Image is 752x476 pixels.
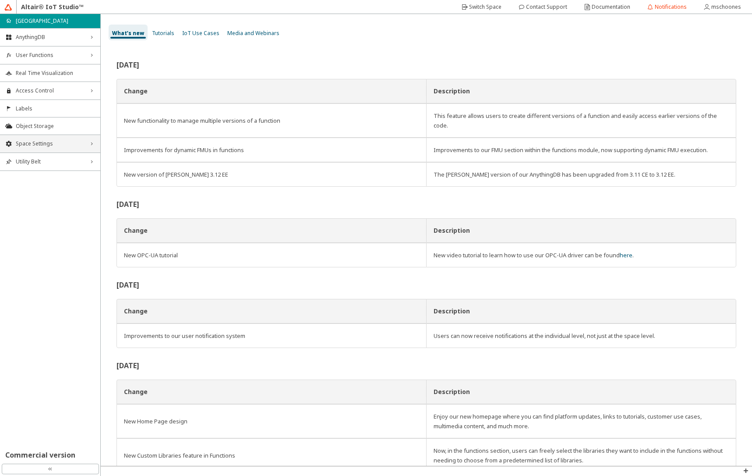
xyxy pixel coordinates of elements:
[124,170,419,179] div: New version of [PERSON_NAME] 3.12 EE
[426,380,736,404] th: Description
[117,61,736,68] h2: [DATE]
[16,17,68,25] p: [GEOGRAPHIC_DATA]
[426,299,736,323] th: Description
[117,362,736,369] h2: [DATE]
[117,201,736,208] h2: [DATE]
[124,250,419,260] div: New OPC-UA tutorial
[434,412,728,431] div: Enjoy our new homepage where you can find platform updates, links to tutorials, customer use case...
[434,111,728,130] div: This feature allows users to create different versions of a function and easily access earlier ve...
[117,281,736,288] h2: [DATE]
[620,251,632,259] a: here
[112,29,144,37] span: What’s new
[117,218,426,243] th: Change
[117,299,426,323] th: Change
[152,29,174,37] span: Tutorials
[124,331,419,341] div: Improvements to our user notification system
[434,446,728,465] div: Now, in the functions section, users can freely select the libraries they want to include in the ...
[16,105,95,112] span: Labels
[124,416,419,426] div: New Home Page design
[434,331,728,341] div: Users can now receive notifications at the individual level, not just at the space level.
[124,145,419,155] div: Improvements for dynamic FMUs in functions
[16,123,95,130] span: Object Storage
[117,79,426,103] th: Change
[426,218,736,243] th: Description
[16,70,95,77] span: Real Time Visualization
[16,34,85,41] span: AnythingDB
[124,451,419,460] div: New Custom Libraries feature in Functions
[16,52,85,59] span: User Functions
[434,170,728,179] div: The [PERSON_NAME] version of our AnythingDB has been upgraded from 3.11 CE to 3.12 EE.
[426,79,736,103] th: Description
[434,145,728,155] div: Improvements to our FMU section within the functions module, now supporting dynamic FMU execution.
[434,250,728,260] div: New video tutorial to learn how to use our OPC-UA driver can be found .
[16,158,85,165] span: Utility Belt
[227,29,279,37] span: Media and Webinars
[182,29,219,37] span: IoT Use Cases
[16,87,85,94] span: Access Control
[124,116,419,125] div: New functionality to manage multiple versions of a function
[16,140,85,147] span: Space Settings
[117,380,426,404] th: Change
